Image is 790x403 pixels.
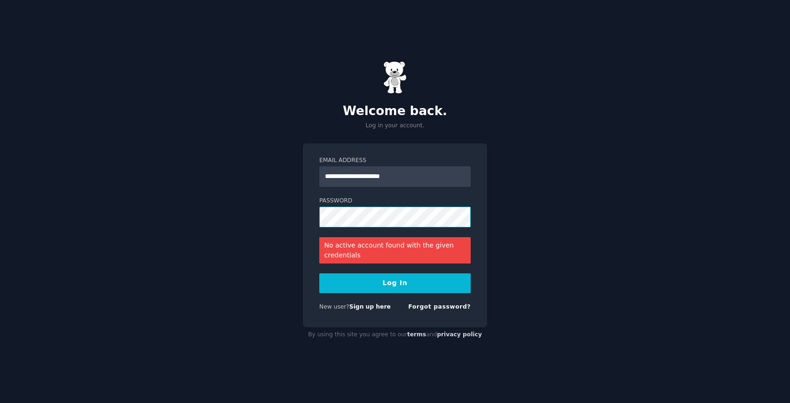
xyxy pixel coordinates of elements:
[437,331,482,338] a: privacy policy
[319,197,471,205] label: Password
[303,327,487,342] div: By using this site you agree to our and
[303,104,487,119] h2: Welcome back.
[319,156,471,165] label: Email Address
[319,237,471,263] div: No active account found with the given credentials
[303,122,487,130] p: Log in your account.
[349,303,391,310] a: Sign up here
[383,61,407,94] img: Gummy Bear
[319,303,349,310] span: New user?
[407,331,426,338] a: terms
[319,273,471,293] button: Log In
[408,303,471,310] a: Forgot password?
